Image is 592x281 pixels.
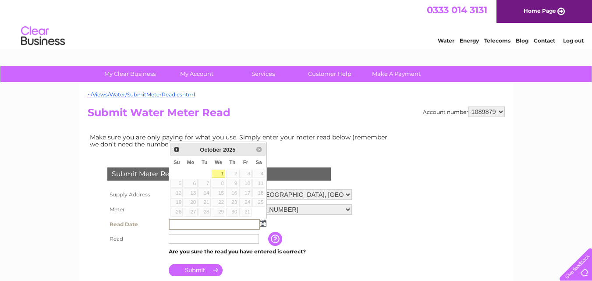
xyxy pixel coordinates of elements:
th: Read Date [105,217,167,232]
a: Make A Payment [360,66,432,82]
div: Account number [423,107,505,117]
span: Sunday [174,160,180,165]
input: Submit [169,264,223,276]
th: Supply Address [105,187,167,202]
a: Telecoms [484,37,510,44]
span: 2025 [223,146,235,153]
a: Log out [563,37,584,44]
td: Are you sure the read you have entered is correct? [167,246,354,257]
th: Meter [105,202,167,217]
a: ~/Views/Water/SubmitMeterRead.cshtml [88,91,195,98]
span: Thursday [229,160,235,165]
span: Tuesday [202,160,207,165]
a: Services [227,66,299,82]
a: Contact [534,37,555,44]
input: Information [268,232,284,246]
span: Friday [243,160,248,165]
img: ... [260,220,266,227]
div: Submit Meter Read [107,167,331,181]
h2: Submit Water Meter Read [88,107,505,123]
a: 0333 014 3131 [427,4,487,15]
a: Water [438,37,454,44]
span: October [200,146,221,153]
a: Energy [460,37,479,44]
th: Read [105,232,167,246]
a: Prev [171,144,181,154]
a: Blog [516,37,528,44]
img: logo.png [21,23,65,50]
span: Wednesday [215,160,222,165]
div: Clear Business is a trading name of Verastar Limited (registered in [GEOGRAPHIC_DATA] No. 3667643... [89,5,503,43]
span: Prev [173,146,180,153]
td: Make sure you are only paying for what you use. Simply enter your meter read below (remember we d... [88,132,394,150]
a: Customer Help [294,66,366,82]
span: Monday [187,160,195,165]
a: 1 [212,170,226,178]
a: My Clear Business [94,66,166,82]
a: My Account [160,66,233,82]
span: Saturday [256,160,262,165]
